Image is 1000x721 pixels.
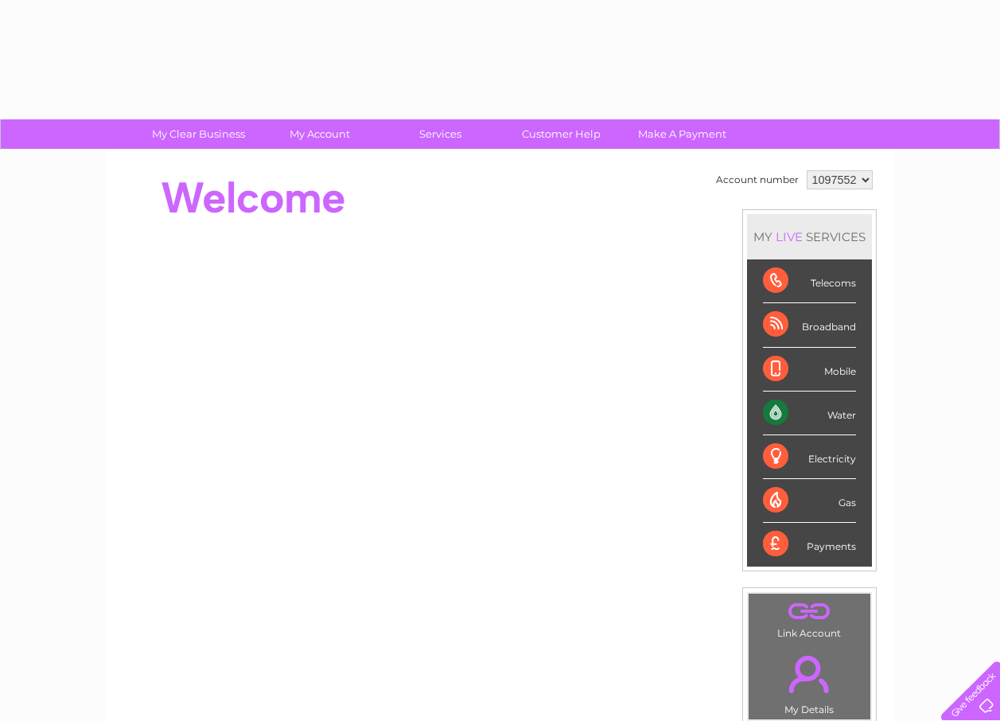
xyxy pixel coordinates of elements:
[747,214,872,259] div: MY SERVICES
[496,119,627,149] a: Customer Help
[763,392,856,435] div: Water
[617,119,748,149] a: Make A Payment
[748,593,871,643] td: Link Account
[748,642,871,720] td: My Details
[763,348,856,392] div: Mobile
[763,259,856,303] div: Telecoms
[763,479,856,523] div: Gas
[712,166,803,193] td: Account number
[763,303,856,347] div: Broadband
[375,119,506,149] a: Services
[763,435,856,479] div: Electricity
[772,229,806,244] div: LIVE
[753,646,866,702] a: .
[133,119,264,149] a: My Clear Business
[753,598,866,626] a: .
[763,523,856,566] div: Payments
[254,119,385,149] a: My Account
